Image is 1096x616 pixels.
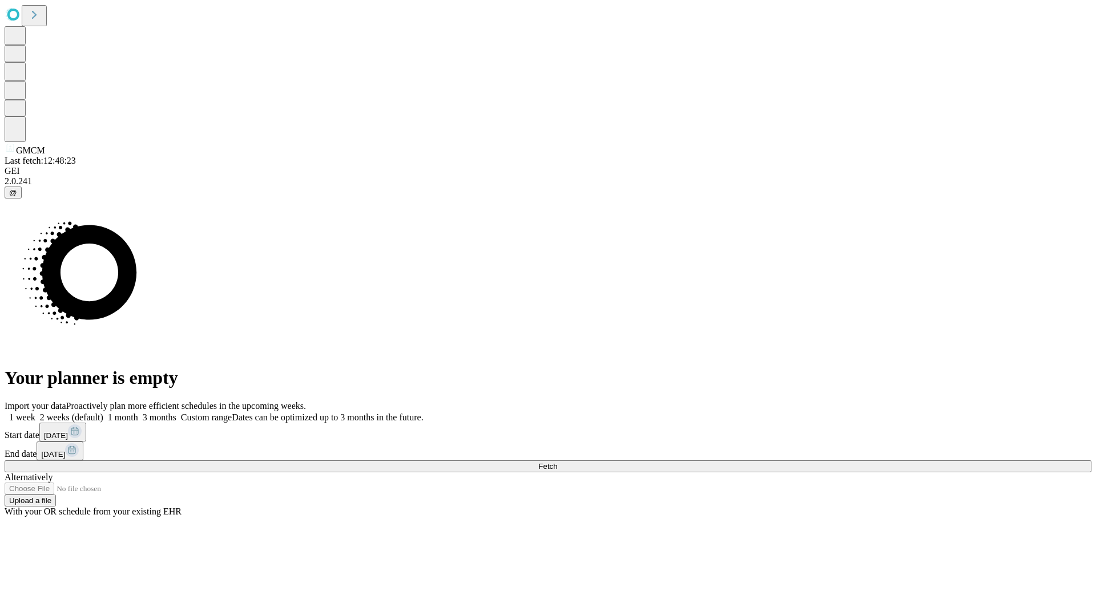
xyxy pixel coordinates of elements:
[37,441,83,460] button: [DATE]
[5,460,1091,472] button: Fetch
[5,506,182,516] span: With your OR schedule from your existing EHR
[40,412,103,422] span: 2 weeks (default)
[5,156,76,165] span: Last fetch: 12:48:23
[5,472,53,482] span: Alternatively
[5,441,1091,460] div: End date
[181,412,232,422] span: Custom range
[5,495,56,506] button: Upload a file
[5,367,1091,388] h1: Your planner is empty
[5,423,1091,441] div: Start date
[143,412,176,422] span: 3 months
[5,401,66,411] span: Import your data
[232,412,423,422] span: Dates can be optimized up to 3 months in the future.
[5,176,1091,187] div: 2.0.241
[108,412,138,422] span: 1 month
[538,462,557,471] span: Fetch
[39,423,86,441] button: [DATE]
[66,401,306,411] span: Proactively plan more efficient schedules in the upcoming weeks.
[44,431,68,440] span: [DATE]
[5,166,1091,176] div: GEI
[9,412,35,422] span: 1 week
[16,145,45,155] span: GMCM
[5,187,22,198] button: @
[41,450,65,459] span: [DATE]
[9,188,17,197] span: @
